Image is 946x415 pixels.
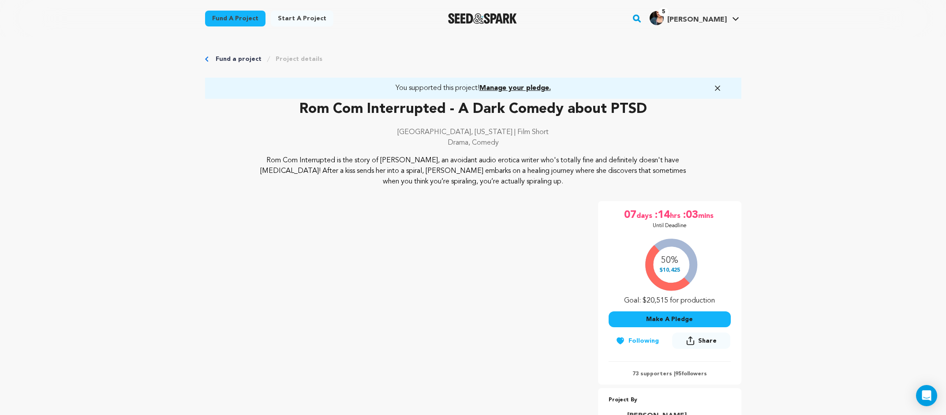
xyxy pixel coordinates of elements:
img: 077c0bc9cd907f4a.jpg [650,11,664,25]
span: :14 [654,208,670,222]
a: Fund a project [205,11,265,26]
div: Sofia P.'s Profile [650,11,727,25]
span: Sofia P.'s Profile [648,9,741,28]
span: Share [698,336,717,345]
p: [GEOGRAPHIC_DATA], [US_STATE] | Film Short [205,127,741,138]
a: You supported this project!Manage your pledge. [216,83,731,93]
span: hrs [670,208,682,222]
a: Start a project [271,11,333,26]
p: Rom Com Interrupted is the story of [PERSON_NAME], an avoidant audio erotica writer who's totally... [258,155,688,187]
span: 95 [675,371,681,377]
span: 07 [624,208,636,222]
p: Rom Com Interrupted - A Dark Comedy about PTSD [205,99,741,120]
a: Seed&Spark Homepage [448,13,517,24]
span: :03 [682,208,698,222]
img: Seed&Spark Logo Dark Mode [448,13,517,24]
div: Breadcrumb [205,55,741,64]
span: Manage your pledge. [479,85,551,92]
span: days [636,208,654,222]
p: 73 supporters | followers [609,370,731,378]
span: [PERSON_NAME] [667,16,727,23]
span: 5 [658,7,669,16]
p: Until Deadline [653,222,687,229]
p: Drama, Comedy [205,138,741,148]
button: Make A Pledge [609,311,731,327]
a: Sofia P.'s Profile [648,9,741,25]
button: Following [609,333,666,349]
span: Share [672,333,730,352]
p: Project By [609,395,731,405]
div: Open Intercom Messenger [916,385,937,406]
a: Fund a project [216,55,262,64]
span: mins [698,208,715,222]
button: Share [672,333,730,349]
a: Project details [276,55,322,64]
